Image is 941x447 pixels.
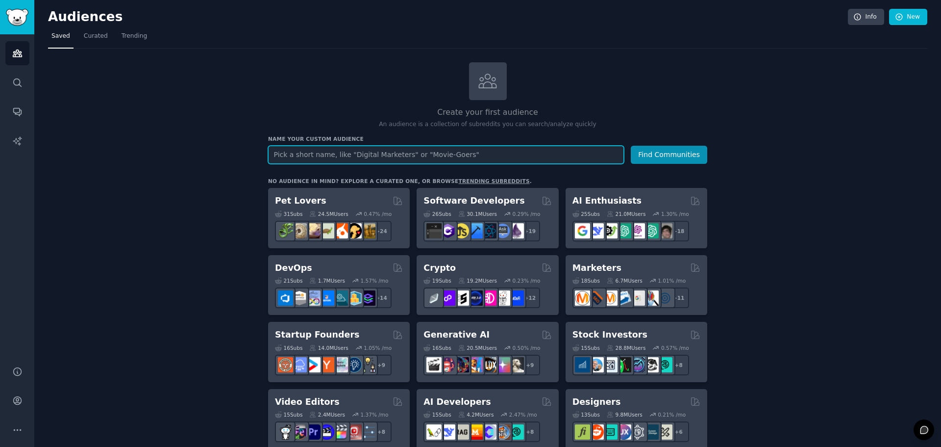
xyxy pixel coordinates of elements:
[458,178,529,184] a: trending subreddits
[458,411,494,418] div: 4.2M Users
[454,223,469,238] img: learnjavascript
[630,357,645,372] img: StocksAndTrading
[361,277,389,284] div: 1.57 % /mo
[607,344,645,351] div: 28.8M Users
[80,28,111,49] a: Curated
[333,223,348,238] img: cockatiel
[572,277,600,284] div: 18 Sub s
[292,424,307,440] img: editors
[572,210,600,217] div: 25 Sub s
[468,357,483,372] img: sdforall
[575,290,590,306] img: content_marketing
[275,262,312,274] h2: DevOps
[423,411,451,418] div: 15 Sub s
[309,277,345,284] div: 1.7M Users
[292,357,307,372] img: SaaS
[364,210,392,217] div: 0.47 % /mo
[520,288,540,308] div: + 12
[268,135,707,142] h3: Name your custom audience
[657,424,672,440] img: UX_Design
[423,262,456,274] h2: Crypto
[426,357,442,372] img: aivideo
[630,290,645,306] img: googleads
[607,277,643,284] div: 6.7M Users
[658,411,686,418] div: 0.21 % /mo
[572,329,647,341] h2: Stock Investors
[275,396,340,408] h2: Video Editors
[440,424,455,440] img: DeepSeek
[658,277,686,284] div: 1.01 % /mo
[644,424,659,440] img: learndesign
[360,424,375,440] img: postproduction
[423,396,491,408] h2: AI Developers
[616,223,631,238] img: chatgpt_promptDesign
[278,290,293,306] img: azuredevops
[360,357,375,372] img: growmybusiness
[309,411,345,418] div: 2.4M Users
[602,290,618,306] img: AskMarketing
[589,223,604,238] img: DeepSeek
[275,210,302,217] div: 31 Sub s
[360,223,375,238] img: dogbreed
[572,396,621,408] h2: Designers
[509,357,524,372] img: DreamBooth
[275,411,302,418] div: 15 Sub s
[51,32,70,41] span: Saved
[275,344,302,351] div: 16 Sub s
[333,290,348,306] img: platformengineering
[278,424,293,440] img: gopro
[644,223,659,238] img: chatgpt_prompts_
[347,290,362,306] img: aws_cdk
[371,221,392,241] div: + 24
[520,421,540,442] div: + 8
[458,210,497,217] div: 30.1M Users
[616,424,631,440] img: UXDesign
[657,290,672,306] img: OnlineMarketing
[268,120,707,129] p: An audience is a collection of subreddits you can search/analyze quickly
[481,357,496,372] img: FluxAI
[669,221,689,241] div: + 18
[454,424,469,440] img: Rag
[319,223,334,238] img: turtle
[426,290,442,306] img: ethfinance
[513,210,541,217] div: 0.29 % /mo
[333,357,348,372] img: indiehackers
[347,357,362,372] img: Entrepreneurship
[440,290,455,306] img: 0xPolygon
[309,210,348,217] div: 24.5M Users
[347,424,362,440] img: Youtubevideo
[305,290,321,306] img: Docker_DevOps
[481,223,496,238] img: reactnative
[589,424,604,440] img: logodesign
[275,277,302,284] div: 21 Sub s
[657,357,672,372] img: technicalanalysis
[657,223,672,238] img: ArtificalIntelligence
[426,223,442,238] img: software
[275,195,326,207] h2: Pet Lovers
[520,355,540,375] div: + 9
[661,344,689,351] div: 0.57 % /mo
[268,178,532,184] div: No audience in mind? Explore a curated one, or browse .
[309,344,348,351] div: 14.0M Users
[361,411,389,418] div: 1.37 % /mo
[616,290,631,306] img: Emailmarketing
[454,290,469,306] img: ethstaker
[644,290,659,306] img: MarketingResearch
[468,223,483,238] img: iOSProgramming
[268,146,624,164] input: Pick a short name, like "Digital Marketers" or "Movie-Goers"
[423,277,451,284] div: 19 Sub s
[602,357,618,372] img: Forex
[305,223,321,238] img: leopardgeckos
[481,290,496,306] img: defiblockchain
[509,424,524,440] img: AIDevelopersSociety
[6,9,28,26] img: GummySearch logo
[347,223,362,238] img: PetAdvice
[423,210,451,217] div: 26 Sub s
[669,355,689,375] div: + 8
[575,223,590,238] img: GoogleGeminiAI
[848,9,884,26] a: Info
[275,329,359,341] h2: Startup Founders
[305,357,321,372] img: startup
[458,344,497,351] div: 20.5M Users
[48,28,74,49] a: Saved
